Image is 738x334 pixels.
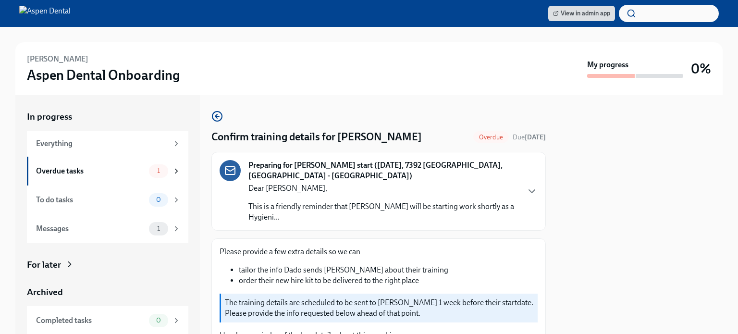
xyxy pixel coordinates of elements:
a: Messages1 [27,214,188,243]
h3: 0% [691,60,711,77]
p: The training details are scheduled to be sent to [PERSON_NAME] 1 week before their startdate. Ple... [225,297,534,319]
a: For later [27,259,188,271]
div: Completed tasks [36,315,145,326]
div: Everything [36,138,168,149]
span: 1 [151,225,166,232]
p: Dear [PERSON_NAME], [248,183,518,194]
div: To do tasks [36,195,145,205]
a: View in admin app [548,6,615,21]
h4: Confirm training details for [PERSON_NAME] [211,130,422,144]
span: August 25th, 2025 10:00 [513,133,546,142]
span: Overdue [473,134,509,141]
h6: [PERSON_NAME] [27,54,88,64]
div: Overdue tasks [36,166,145,176]
span: 1 [151,167,166,174]
a: In progress [27,111,188,123]
p: This is a friendly reminder that [PERSON_NAME] will be starting work shortly as a Hygieni... [248,201,518,223]
div: Messages [36,223,145,234]
div: For later [27,259,61,271]
li: order their new hire kit to be delivered to the right place [239,275,538,286]
p: Please provide a few extra details so we can [220,247,538,257]
a: Archived [27,286,188,298]
h3: Aspen Dental Onboarding [27,66,180,84]
span: Due [513,133,546,141]
img: Aspen Dental [19,6,71,21]
span: View in admin app [553,9,610,18]
li: tailor the info Dado sends [PERSON_NAME] about their training [239,265,538,275]
span: 0 [150,196,167,203]
span: 0 [150,317,167,324]
strong: [DATE] [525,133,546,141]
a: Overdue tasks1 [27,157,188,186]
a: Everything [27,131,188,157]
a: To do tasks0 [27,186,188,214]
strong: My progress [587,60,628,70]
strong: Preparing for [PERSON_NAME] start ([DATE], 7392 [GEOGRAPHIC_DATA], [GEOGRAPHIC_DATA] - [GEOGRAPHI... [248,160,518,181]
